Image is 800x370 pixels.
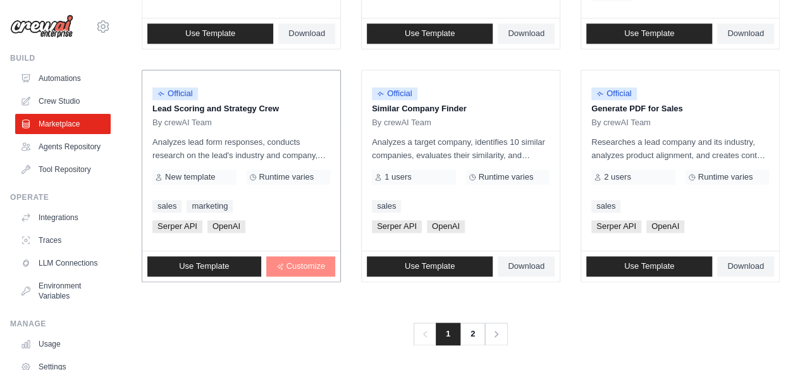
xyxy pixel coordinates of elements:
a: Use Template [147,256,261,276]
a: sales [152,200,182,213]
a: Agents Repository [15,137,111,157]
a: Use Template [147,23,273,44]
a: 2 [460,323,485,345]
span: 1 users [385,172,412,182]
span: Official [152,87,198,100]
a: Download [498,23,555,44]
a: LLM Connections [15,253,111,273]
span: Runtime varies [259,172,314,182]
span: 2 users [604,172,631,182]
a: Use Template [367,23,493,44]
span: Download [508,261,545,271]
a: Download [717,256,774,276]
a: sales [372,200,401,213]
a: Use Template [586,256,712,276]
span: New template [165,172,215,182]
a: marketing [187,200,233,213]
span: Use Template [405,28,455,39]
a: sales [591,200,620,213]
span: By crewAI Team [372,118,431,128]
span: Download [508,28,545,39]
span: OpenAI [207,220,245,233]
span: Runtime varies [698,172,753,182]
span: Use Template [405,261,455,271]
div: Build [10,53,111,63]
div: Manage [10,319,111,329]
a: Use Template [367,256,493,276]
a: Use Template [586,23,712,44]
span: Runtime varies [479,172,534,182]
a: Customize [266,256,335,276]
a: Automations [15,68,111,89]
a: Tool Repository [15,159,111,180]
span: Use Template [185,28,235,39]
a: Environment Variables [15,276,111,306]
img: Logo [10,15,73,39]
div: Operate [10,192,111,202]
span: Official [591,87,637,100]
a: Download [717,23,774,44]
span: By crewAI Team [152,118,212,128]
span: 1 [436,323,460,345]
a: Integrations [15,207,111,228]
nav: Pagination [414,323,508,345]
p: Lead Scoring and Strategy Crew [152,102,330,115]
span: Use Template [624,261,674,271]
a: Download [278,23,335,44]
span: Customize [286,261,325,271]
a: Download [498,256,555,276]
span: By crewAI Team [591,118,651,128]
a: Traces [15,230,111,250]
span: Use Template [624,28,674,39]
span: Download [727,261,764,271]
span: OpenAI [427,220,465,233]
a: Marketplace [15,114,111,134]
p: Analyzes lead form responses, conducts research on the lead's industry and company, and scores th... [152,135,330,162]
span: Download [727,28,764,39]
span: Serper API [591,220,641,233]
p: Researches a lead company and its industry, analyzes product alignment, and creates content for a... [591,135,769,162]
span: Download [288,28,325,39]
p: Analyzes a target company, identifies 10 similar companies, evaluates their similarity, and provi... [372,135,550,162]
span: Official [372,87,417,100]
p: Generate PDF for Sales [591,102,769,115]
span: OpenAI [646,220,684,233]
span: Serper API [372,220,422,233]
a: Usage [15,334,111,354]
p: Similar Company Finder [372,102,550,115]
a: Crew Studio [15,91,111,111]
span: Serper API [152,220,202,233]
span: Use Template [179,261,229,271]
